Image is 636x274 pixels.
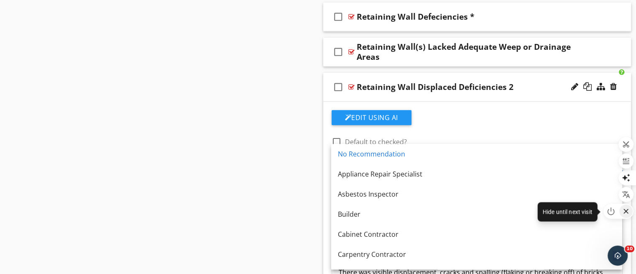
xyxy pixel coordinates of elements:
div: Retaining Wall Defeciencies * [357,12,474,22]
i: check_box_outline_blank [332,77,345,97]
div: Appliance Repair Specialist [338,169,616,179]
span: 10 [625,246,634,252]
div: No Recommendation [338,149,616,159]
div: Asbestos Inspector [338,189,616,199]
label: Default to checked? [345,138,407,146]
div: Retaining Wall(s) Lacked Adequate Weep or Drainage Areas [357,42,575,62]
div: Builder [338,209,616,219]
i: check_box_outline_blank [332,42,345,62]
div: Carpentry Contractor [338,249,616,259]
iframe: Intercom live chat [608,246,628,266]
i: check_box_outline_blank [332,7,345,27]
div: Cabinet Contractor [338,229,616,239]
button: Edit Using AI [332,110,411,125]
div: Retaining Wall Displaced Deficiencies 2 [357,82,513,92]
